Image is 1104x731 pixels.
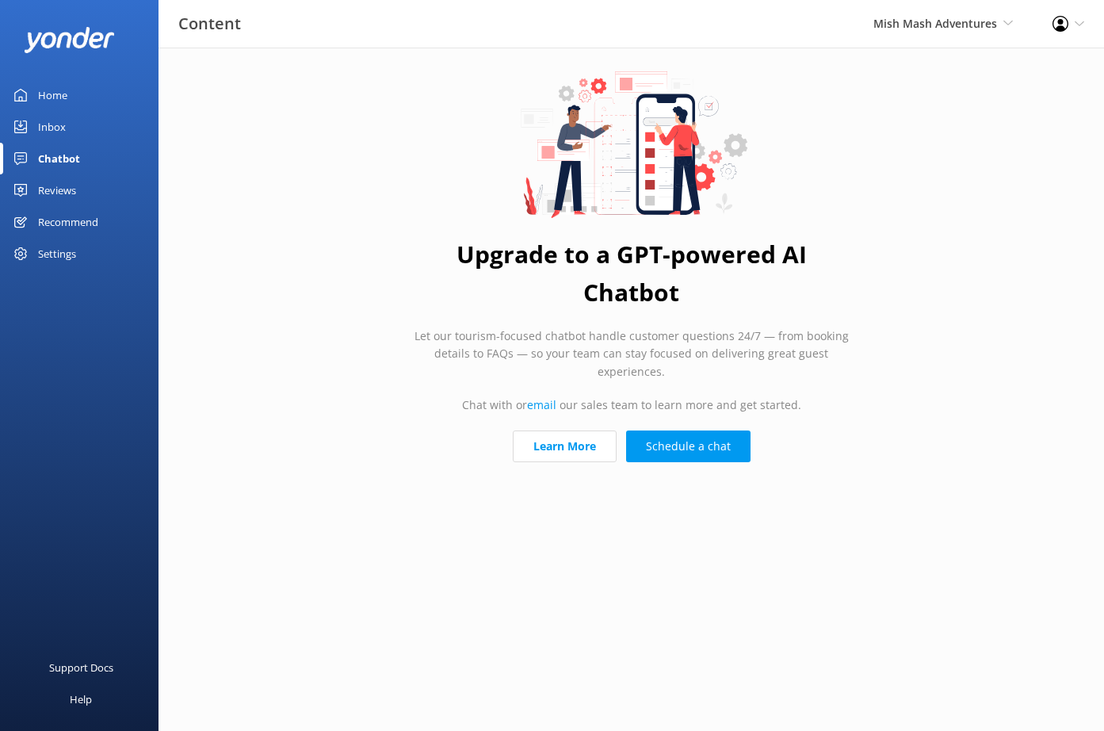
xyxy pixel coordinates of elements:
h1: Upgrade to a GPT-powered AI Chatbot [413,235,850,312]
a: Learn More [513,431,617,462]
p: Chat with or our sales team to learn more and get started. [462,396,801,414]
div: Chatbot [38,143,80,174]
div: Recommend [38,206,98,238]
img: yonder-white-logo.png [24,27,115,53]
div: Support Docs [49,652,113,683]
div: Help [70,683,92,715]
p: Let our tourism-focused chatbot handle customer questions 24/7 — from booking details to FAQs — s... [413,327,850,381]
a: email [527,397,556,412]
div: Reviews [38,174,76,206]
div: Inbox [38,111,66,143]
h3: Content [178,11,241,36]
div: Home [38,79,67,111]
div: Settings [38,238,76,270]
span: Mish Mash Adventures [873,16,997,31]
a: Schedule a chat [626,431,751,462]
